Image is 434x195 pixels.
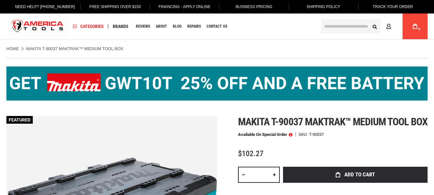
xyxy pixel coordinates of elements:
[70,22,107,31] a: Categories
[153,22,170,31] a: About
[73,24,104,29] span: Categories
[306,4,340,9] span: Shipping Policy
[309,132,324,137] div: T-90037
[6,14,69,39] a: store logo
[282,185,429,187] iframe: Secure express checkout frame
[204,22,230,31] a: Contact Us
[136,24,150,28] span: Reviews
[6,46,19,52] a: Home
[238,132,292,137] p: Available on Special Order
[418,27,420,31] span: 0
[409,13,421,39] a: 0
[238,116,428,128] span: Makita t-90037 maktrak™ medium tool box
[110,22,131,31] a: Brands
[368,20,381,32] button: Search
[187,24,201,28] span: Repairs
[238,149,263,158] span: $102.27
[344,172,375,177] span: Add to Cart
[26,46,123,51] strong: MAKITA T-90037 MAKTRAK™ MEDIUM TOOL BOX
[6,14,69,39] img: America Tools
[113,24,128,29] span: Brands
[184,22,204,31] a: Repairs
[283,167,428,183] button: Add to Cart
[156,24,167,28] span: About
[170,22,184,31] a: Blog
[133,22,153,31] a: Reviews
[173,24,182,28] span: Blog
[207,24,227,28] span: Contact Us
[6,66,428,101] img: BOGO: Buy the Makita® XGT IMpact Wrench (GWT10T), get the BL4040 4ah Battery FREE!
[299,132,309,137] strong: SKU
